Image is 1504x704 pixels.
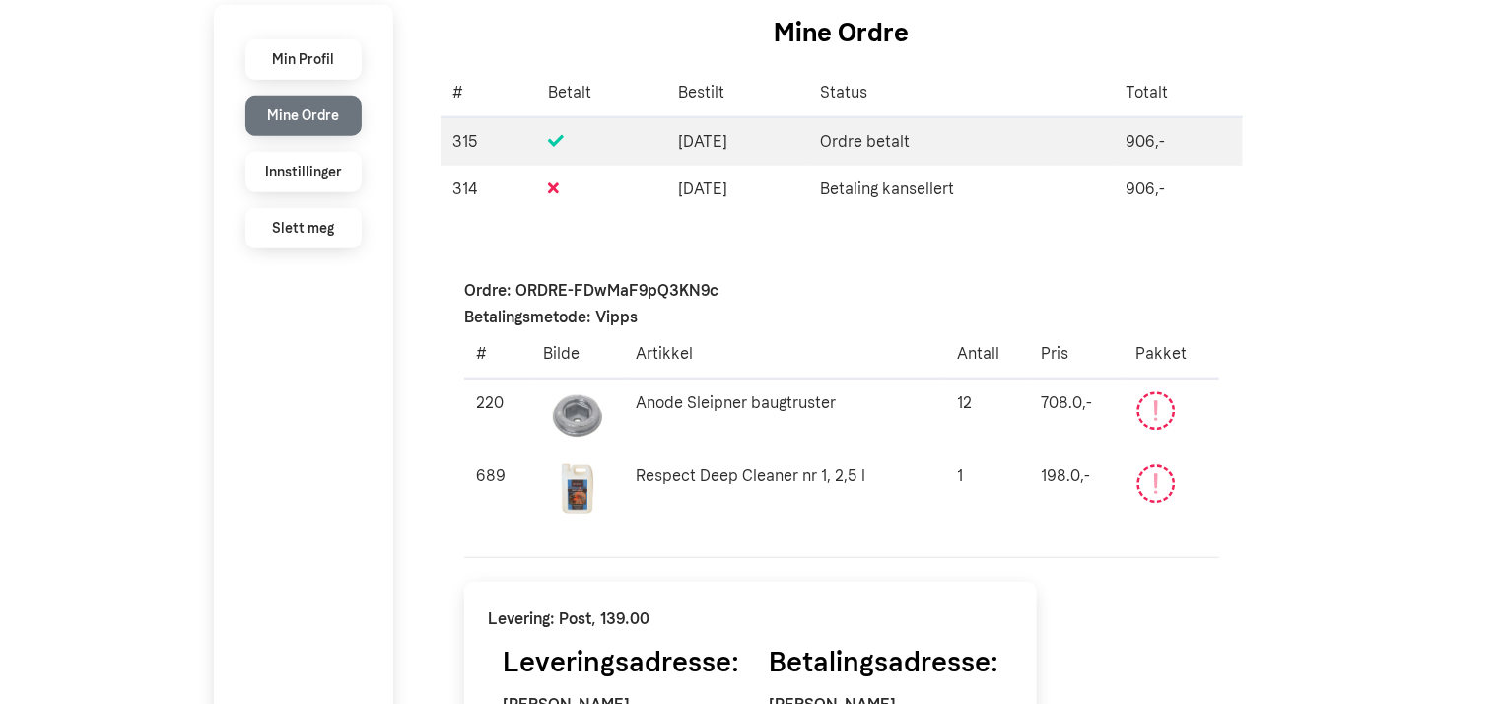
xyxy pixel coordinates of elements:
[808,69,1115,117] th: Status
[245,208,362,248] li: Slett meg
[624,453,945,526] td: Respect Deep Cleaner nr 1, 2,5 l
[488,605,1013,632] p: Levering: Post, 139.00
[1115,117,1243,166] td: 906,-
[464,379,1219,453] tr: Gå til produktsiden
[1136,391,1176,431] svg: Ikke betalt eller avvik
[1115,69,1243,117] th: Totalt
[945,330,1029,379] th: Antall
[441,166,536,213] td: 314
[245,39,362,80] li: Min Profil
[464,330,531,379] th: #
[678,130,796,154] span: [DATE]
[808,166,1115,213] td: Betaling kansellert
[245,152,362,192] li: Innstillinger
[464,304,1219,330] p: Betalingsmetode: Vipps
[464,453,531,526] td: 689
[624,379,945,453] td: Anode Sleipner baugtruster
[624,330,945,379] th: Artikkel
[441,14,1243,52] h1: Mine Ordre
[441,117,536,166] td: 315
[531,330,624,379] th: Bilde
[1125,330,1219,379] th: Pakket
[464,453,1219,526] tr: Gå til produktsiden
[1115,166,1243,213] td: 906,-
[503,642,739,683] h3: Leveringsadresse:
[808,117,1115,166] td: Ordre betalt
[769,642,998,683] h3: Betalingsadresse:
[464,379,531,453] td: 220
[945,379,1029,453] td: 12
[245,96,362,136] li: Mine Ordre
[1029,453,1124,526] td: 198.0,-
[1136,464,1176,504] svg: Ikke betalt eller avvik
[553,391,602,441] img: Sink_Sleipner.jpg
[945,453,1029,526] td: 1
[536,69,666,117] th: Betalt
[464,277,1219,304] p: Ordre: ORDRE-FDwMaF9pQ3KN9c
[441,69,536,117] th: #
[1029,330,1124,379] th: Pris
[678,177,796,201] span: [DATE]
[1029,379,1124,453] td: 708.0,-
[553,464,602,514] img: 1080602_XL.jpg
[666,69,808,117] th: Bestilt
